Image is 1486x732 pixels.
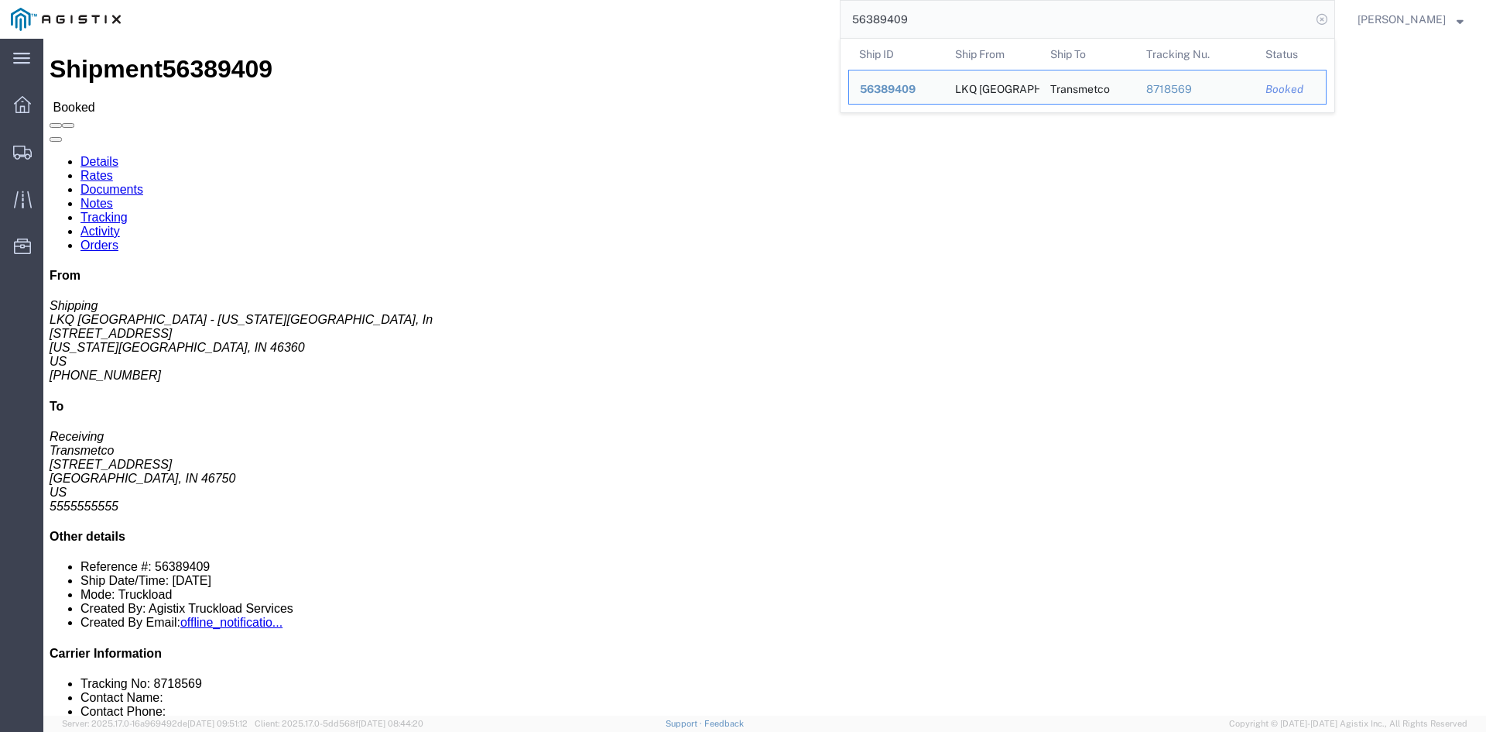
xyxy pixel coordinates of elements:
span: Copyright © [DATE]-[DATE] Agistix Inc., All Rights Reserved [1229,717,1467,730]
div: LKQ Great Lakes - Michigan City, In [955,70,1029,104]
a: Support [666,719,704,728]
span: Douglas Harris [1358,11,1446,28]
th: Tracking Nu. [1135,39,1255,70]
button: [PERSON_NAME] [1357,10,1464,29]
img: logo [11,8,121,31]
th: Status [1255,39,1327,70]
table: Search Results [848,39,1334,112]
iframe: FS Legacy Container [43,39,1486,716]
span: 56389409 [860,83,916,95]
div: Booked [1265,81,1315,98]
span: [DATE] 08:44:20 [358,719,423,728]
th: Ship ID [848,39,944,70]
input: Search for shipment number, reference number [841,1,1311,38]
span: Server: 2025.17.0-16a969492de [62,719,248,728]
div: 8718569 [1146,81,1245,98]
div: 56389409 [860,81,933,98]
th: Ship From [944,39,1040,70]
th: Ship To [1039,39,1135,70]
div: Transmetco [1050,70,1110,104]
span: [DATE] 09:51:12 [187,719,248,728]
a: Feedback [704,719,744,728]
span: Client: 2025.17.0-5dd568f [255,719,423,728]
